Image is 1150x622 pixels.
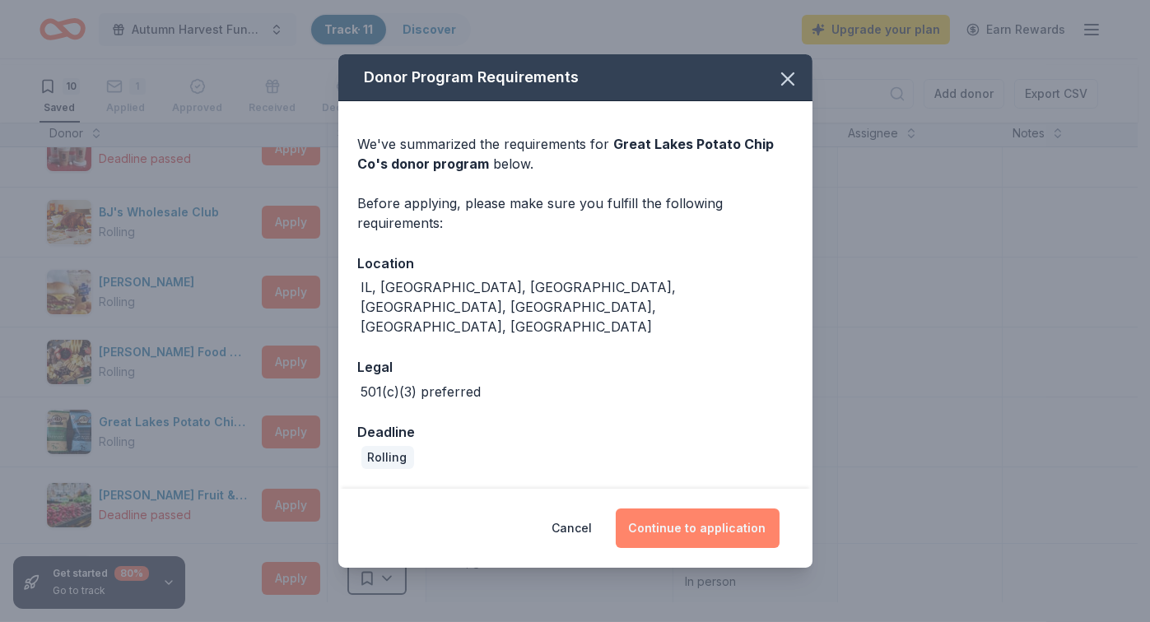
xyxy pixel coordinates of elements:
div: 501(c)(3) preferred [361,382,482,402]
div: Rolling [361,446,414,469]
button: Cancel [552,508,593,548]
div: Location [358,253,793,274]
div: Deadline [358,421,793,443]
div: Legal [358,356,793,378]
div: Before applying, please make sure you fulfill the following requirements: [358,193,793,233]
button: Continue to application [616,508,780,548]
div: We've summarized the requirements for below. [358,134,793,174]
div: Donor Program Requirements [338,54,812,101]
div: IL, [GEOGRAPHIC_DATA], [GEOGRAPHIC_DATA], [GEOGRAPHIC_DATA], [GEOGRAPHIC_DATA], [GEOGRAPHIC_DATA]... [361,277,793,337]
